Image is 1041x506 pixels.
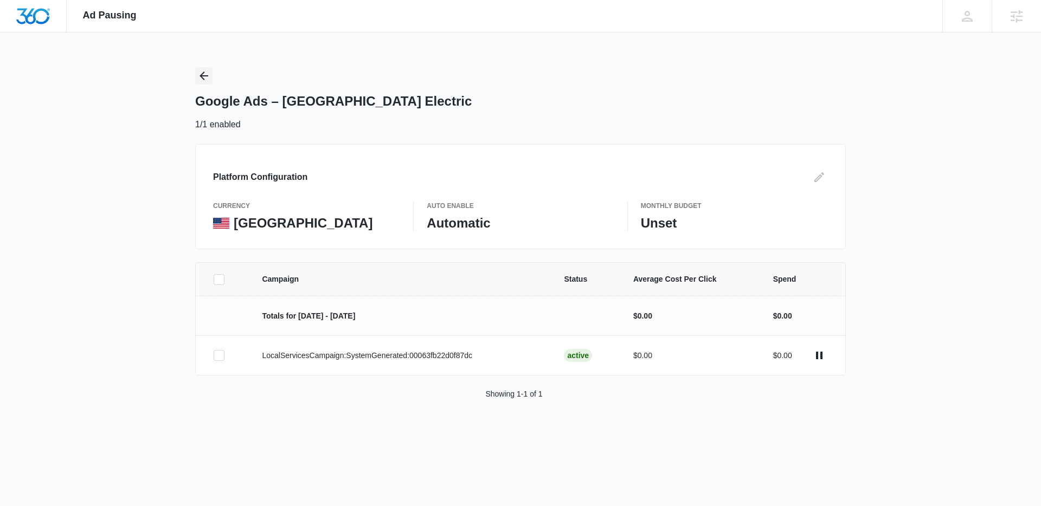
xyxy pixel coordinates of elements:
p: 1/1 enabled [195,118,241,131]
span: Average Cost Per Click [633,274,747,285]
button: Edit [811,168,828,186]
span: Status [564,274,607,285]
button: actions.pause [811,347,828,364]
p: $0.00 [773,350,792,361]
h1: Google Ads – [GEOGRAPHIC_DATA] Electric [195,93,472,109]
p: Auto Enable [427,201,614,211]
p: LocalServicesCampaign:SystemGenerated:00063fb22d0f87dc [262,350,538,361]
button: Back [195,67,213,85]
p: $0.00 [773,310,792,322]
p: Monthly Budget [641,201,828,211]
div: Active [564,349,592,362]
h3: Platform Configuration [213,171,307,184]
p: $0.00 [633,350,747,361]
p: currency [213,201,400,211]
p: Totals for [DATE] - [DATE] [262,310,538,322]
p: [GEOGRAPHIC_DATA] [234,215,372,231]
span: Campaign [262,274,538,285]
p: $0.00 [633,310,747,322]
img: United States [213,218,229,229]
span: Spend [773,274,828,285]
span: Ad Pausing [83,10,137,21]
p: Automatic [427,215,614,231]
p: Unset [641,215,828,231]
p: Showing 1-1 of 1 [485,388,542,400]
